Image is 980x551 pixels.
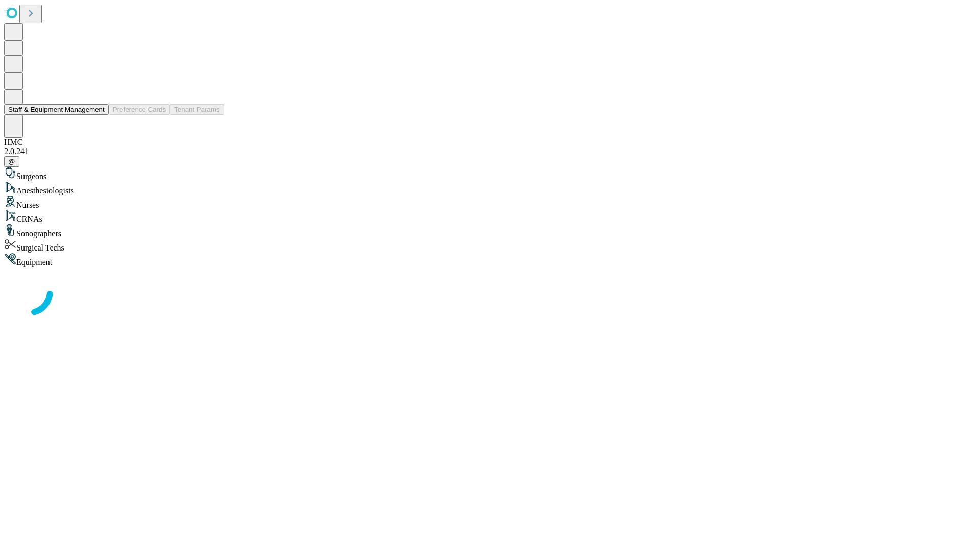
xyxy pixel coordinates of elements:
[4,238,976,253] div: Surgical Techs
[4,210,976,224] div: CRNAs
[4,253,976,267] div: Equipment
[4,147,976,156] div: 2.0.241
[4,224,976,238] div: Sonographers
[170,104,224,115] button: Tenant Params
[8,158,15,165] span: @
[4,138,976,147] div: HMC
[4,156,19,167] button: @
[4,181,976,195] div: Anesthesiologists
[109,104,170,115] button: Preference Cards
[4,195,976,210] div: Nurses
[4,104,109,115] button: Staff & Equipment Management
[4,167,976,181] div: Surgeons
